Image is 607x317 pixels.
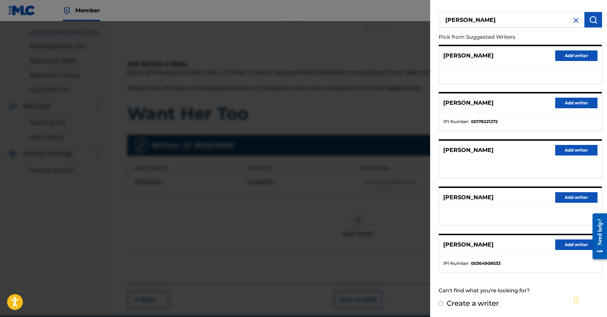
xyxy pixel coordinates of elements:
[443,118,469,125] span: IPI Number :
[447,299,499,307] label: Create a writer
[589,16,597,24] img: Search Works
[572,16,580,25] img: close
[8,5,36,16] img: MLC Logo
[555,192,597,203] button: Add writer
[443,146,494,154] p: [PERSON_NAME]
[587,208,607,265] iframe: Resource Center
[439,12,584,28] input: Search writer's name or IPI Number
[443,99,494,107] p: [PERSON_NAME]
[439,283,602,298] div: Can't find what you're looking for?
[555,145,597,156] button: Add writer
[555,50,597,61] button: Add writer
[443,260,469,267] span: IPI Number :
[555,239,597,250] button: Add writer
[443,193,494,202] p: [PERSON_NAME]
[471,260,501,267] strong: 00364908533
[572,283,607,317] iframe: Chat Widget
[75,6,100,14] span: Member
[555,98,597,108] button: Add writer
[443,240,494,249] p: [PERSON_NAME]
[439,30,562,45] p: Pick from Suggested Writers
[471,118,498,125] strong: 00178221272
[574,290,578,311] div: Drag
[63,6,71,15] img: Top Rightsholder
[443,51,494,60] p: [PERSON_NAME]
